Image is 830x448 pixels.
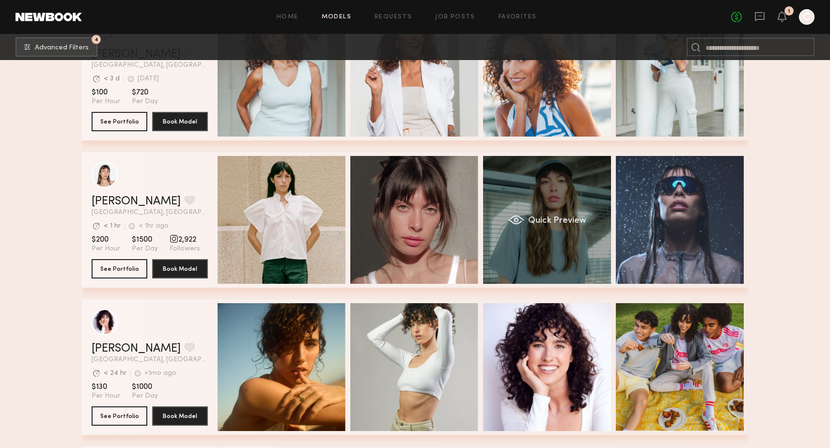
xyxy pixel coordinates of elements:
span: Per Day [132,392,158,401]
span: Per Hour [92,245,120,253]
span: $200 [92,235,120,245]
a: C [799,9,814,25]
button: Book Model [152,112,208,131]
span: $1000 [132,382,158,392]
a: Home [277,14,298,20]
a: [PERSON_NAME] [92,196,181,207]
a: Favorites [499,14,537,20]
div: < 3 d [104,76,120,82]
a: Requests [375,14,412,20]
span: 4 [94,37,98,42]
span: Per Day [132,245,158,253]
span: 2,922 [170,235,200,245]
a: Models [322,14,351,20]
div: +1mo ago [144,370,176,377]
span: [GEOGRAPHIC_DATA], [GEOGRAPHIC_DATA] [92,356,208,363]
div: < 1hr ago [139,223,169,230]
span: Followers [170,245,200,253]
a: [PERSON_NAME] [92,343,181,355]
span: Advanced Filters [35,45,89,51]
button: Book Model [152,406,208,426]
span: $1500 [132,235,158,245]
button: Book Model [152,259,208,278]
span: Per Day [132,97,158,106]
span: [GEOGRAPHIC_DATA], [GEOGRAPHIC_DATA] [92,62,208,69]
a: Job Posts [435,14,475,20]
div: 1 [788,9,790,14]
span: $720 [132,88,158,97]
span: Per Hour [92,97,120,106]
div: [DATE] [138,76,159,82]
span: $100 [92,88,120,97]
button: See Portfolio [92,406,147,426]
div: < 24 hr [104,370,126,377]
span: Quick Preview [528,216,586,225]
button: See Portfolio [92,112,147,131]
div: < 1 hr [104,223,121,230]
span: Per Hour [92,392,120,401]
span: $130 [92,382,120,392]
span: [GEOGRAPHIC_DATA], [GEOGRAPHIC_DATA] [92,209,208,216]
button: See Portfolio [92,259,147,278]
button: 4Advanced Filters [16,37,97,57]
